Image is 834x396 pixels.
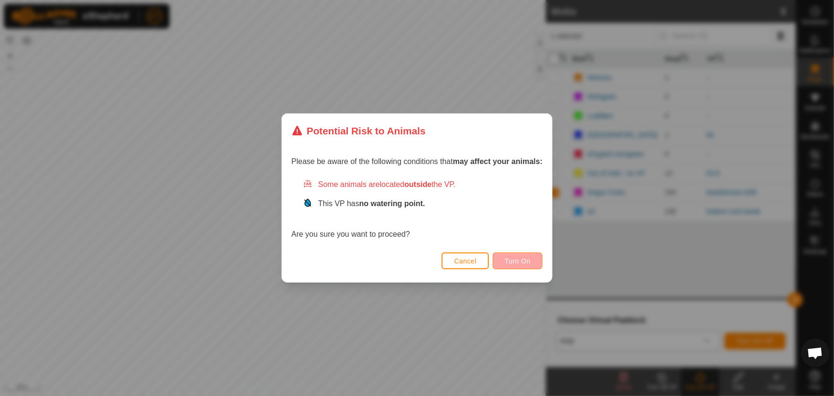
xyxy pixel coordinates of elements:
div: Some animals are [303,179,543,190]
strong: may affect your animals: [453,157,543,165]
button: Cancel [442,253,489,269]
a: Open chat [801,339,830,367]
span: located the VP. [380,180,456,188]
span: Please be aware of the following conditions that [292,157,543,165]
strong: no watering point. [359,199,425,208]
strong: outside [404,180,432,188]
span: Turn On [505,257,531,265]
div: Are you sure you want to proceed? [292,179,543,240]
button: Turn On [493,253,542,269]
span: This VP has [318,199,425,208]
div: Potential Risk to Animals [292,123,426,138]
span: Cancel [454,257,477,265]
